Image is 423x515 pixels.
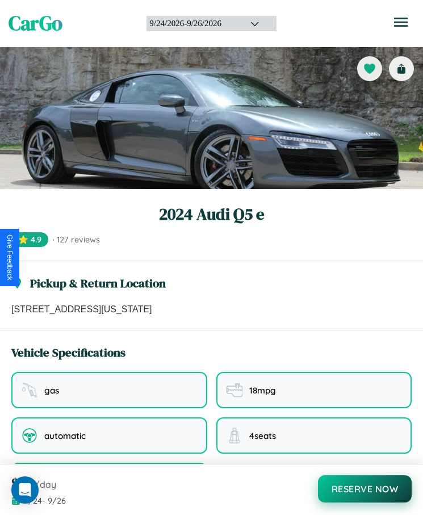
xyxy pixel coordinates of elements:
img: seating [227,428,242,443]
span: gas [44,385,59,396]
span: 18 mpg [249,385,276,396]
span: 4 seats [249,430,276,441]
button: Reserve Now [318,475,412,503]
div: Give Feedback [6,235,14,280]
span: · 127 reviews [53,235,100,245]
span: 9 / 24 - 9 / 26 [24,496,66,506]
div: 9 / 24 / 2026 - 9 / 26 / 2026 [149,19,236,28]
span: CarGo [9,10,62,37]
span: $ 70 [11,474,32,492]
img: fuel type [22,382,37,398]
h3: Pickup & Return Location [30,275,166,291]
h1: 2024 Audi Q5 e [11,203,412,225]
h3: Vehicle Specifications [11,344,125,361]
p: [STREET_ADDRESS][US_STATE] [11,303,412,316]
span: automatic [44,430,86,441]
div: Open Intercom Messenger [11,476,39,504]
img: fuel efficiency [227,382,242,398]
span: ⭐ 4.9 [11,232,48,247]
span: /day [35,479,56,490]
